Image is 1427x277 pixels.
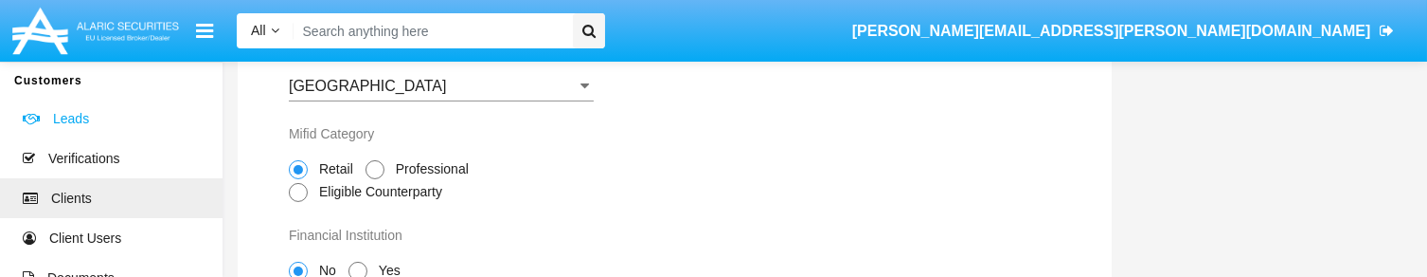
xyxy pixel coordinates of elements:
[51,189,92,209] span: Clients
[308,159,358,179] span: Retail
[48,149,119,169] span: Verifications
[53,109,89,129] span: Leads
[9,3,182,59] img: Logo image
[843,5,1403,58] a: [PERSON_NAME][EMAIL_ADDRESS][PERSON_NAME][DOMAIN_NAME]
[384,159,473,179] span: Professional
[251,23,266,38] span: All
[294,13,566,48] input: Search
[308,182,447,202] span: Eligible Counterparty
[237,21,294,41] a: All
[289,124,374,144] label: Mifid Category
[289,226,402,246] label: Financial Institution
[852,23,1371,39] span: [PERSON_NAME][EMAIL_ADDRESS][PERSON_NAME][DOMAIN_NAME]
[49,229,121,249] span: Client Users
